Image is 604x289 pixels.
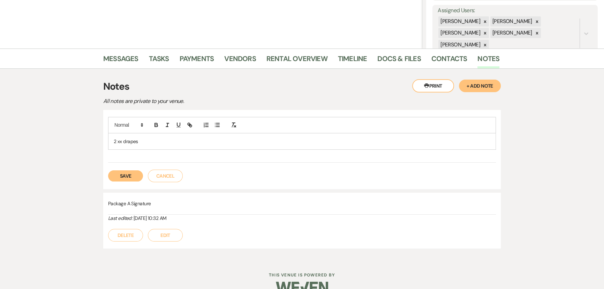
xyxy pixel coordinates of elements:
a: Vendors [224,53,256,68]
button: + Add Note [459,80,501,92]
p: All notes are private to your venue. [103,97,347,106]
h3: Notes [103,79,501,94]
a: Rental Overview [266,53,327,68]
label: Assigned Users: [438,6,592,16]
i: Last edited: [108,215,132,221]
a: Notes [477,53,499,68]
div: [PERSON_NAME] [490,16,533,27]
a: Docs & Files [377,53,421,68]
div: [DATE] 10:32 AM [108,215,496,222]
button: Print [412,79,454,92]
div: [PERSON_NAME] [438,40,481,50]
a: Messages [103,53,138,68]
button: Save [108,170,143,181]
div: [PERSON_NAME] [438,28,481,38]
a: Payments [180,53,214,68]
p: 2 xx drapes [114,138,490,145]
a: Timeline [338,53,367,68]
button: Delete [108,229,143,242]
a: Tasks [149,53,169,68]
div: [PERSON_NAME] [438,16,481,27]
a: Contacts [431,53,467,68]
button: Cancel [148,170,183,182]
div: [PERSON_NAME] [490,28,533,38]
button: Edit [148,229,183,242]
p: Package A Signature [108,200,496,207]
